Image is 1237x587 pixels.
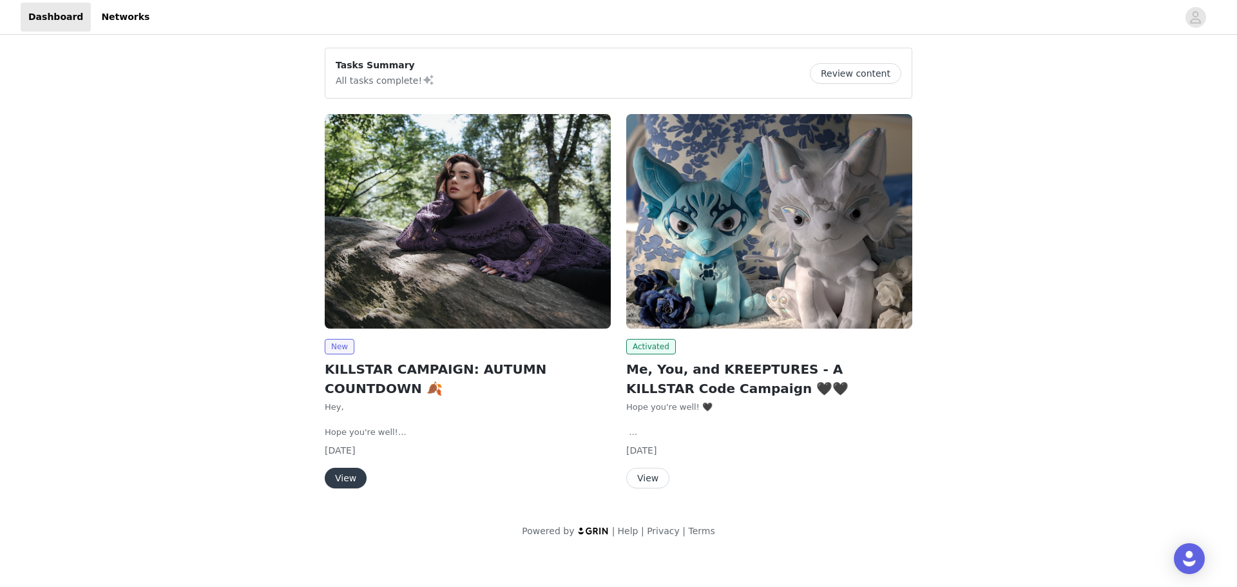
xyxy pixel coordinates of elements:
[810,63,901,84] button: Review content
[626,468,669,488] button: View
[647,526,680,536] a: Privacy
[688,526,714,536] a: Terms
[522,526,574,536] span: Powered by
[325,426,611,439] p: Hope you're well!
[21,3,91,32] a: Dashboard
[626,445,657,456] span: [DATE]
[626,474,669,483] a: View
[682,526,686,536] span: |
[612,526,615,536] span: |
[626,401,912,414] div: Hope you're well! 🖤
[626,339,676,354] span: Activated
[325,339,354,354] span: New
[325,474,367,483] a: View
[1174,543,1205,574] div: Open Intercom Messenger
[618,526,638,536] a: Help
[325,401,611,414] p: Hey,
[336,59,435,72] p: Tasks Summary
[93,3,157,32] a: Networks
[626,114,912,329] img: KILLSTAR - US
[577,526,609,535] img: logo
[626,360,912,398] h2: Me, You, and KREEPTURES - A KILLSTAR Code Campaign 🖤🖤
[641,526,644,536] span: |
[325,114,611,329] img: KILLSTAR - US
[325,360,611,398] h2: KILLSTAR CAMPAIGN: AUTUMN COUNTDOWN 🍂
[1189,7,1202,28] div: avatar
[325,468,367,488] button: View
[336,72,435,88] p: All tasks complete!
[325,445,355,456] span: [DATE]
